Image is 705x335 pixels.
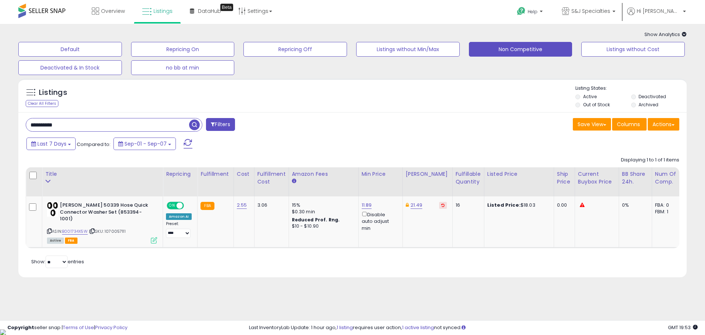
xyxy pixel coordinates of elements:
[292,202,353,209] div: 15%
[557,170,572,186] div: Ship Price
[89,228,126,234] span: | SKU: 1070057111
[487,202,548,209] div: $18.03
[153,7,173,15] span: Listings
[622,170,649,186] div: BB Share 24h.
[39,88,67,98] h5: Listings
[26,100,58,107] div: Clear All Filters
[62,228,88,235] a: B001734X5W
[47,238,64,244] span: All listings currently available for purchase on Amazon
[637,7,681,15] span: Hi [PERSON_NAME]
[63,324,94,331] a: Terms of Use
[621,157,679,164] div: Displaying 1 to 1 of 1 items
[487,170,551,178] div: Listed Price
[573,118,611,131] button: Save View
[362,170,399,178] div: Min Price
[581,42,685,57] button: Listings without Cost
[362,202,372,209] a: 11.89
[47,202,157,243] div: ASIN:
[668,324,698,331] span: 2025-09-15 19:53 GMT
[511,1,550,24] a: Help
[292,170,355,178] div: Amazon Fees
[131,42,235,57] button: Repricing On
[26,138,76,150] button: Last 7 Days
[65,238,77,244] span: FBA
[617,121,640,128] span: Columns
[113,138,176,150] button: Sep-01 - Sep-07
[7,324,127,331] div: seller snap | |
[456,170,481,186] div: Fulfillable Quantity
[622,202,646,209] div: 0%
[200,170,230,178] div: Fulfillment
[292,209,353,215] div: $0.30 min
[47,202,58,217] img: 41k6hTdhgkL._SL40_.jpg
[243,42,347,57] button: Repricing Off
[95,324,127,331] a: Privacy Policy
[31,258,84,265] span: Show: entries
[356,42,460,57] button: Listings without Min/Max
[517,7,526,16] i: Get Help
[655,202,679,209] div: FBA: 0
[220,4,233,11] div: Tooltip anchor
[166,213,192,220] div: Amazon AI
[612,118,647,131] button: Columns
[18,42,122,57] button: Default
[101,7,125,15] span: Overview
[362,210,397,232] div: Disable auto adjust min
[411,202,423,209] a: 21.49
[292,223,353,229] div: $10 - $10.90
[578,170,616,186] div: Current Buybox Price
[7,324,34,331] strong: Copyright
[557,202,569,209] div: 0.00
[257,170,286,186] div: Fulfillment Cost
[528,8,538,15] span: Help
[200,202,214,210] small: FBA
[166,170,194,178] div: Repricing
[575,85,686,92] p: Listing States:
[206,118,235,131] button: Filters
[124,140,167,147] span: Sep-01 - Sep-07
[183,203,195,209] span: OFF
[292,217,340,223] b: Reduced Prof. Rng.
[487,202,521,209] b: Listed Price:
[131,60,235,75] button: no bb at min
[257,202,283,209] div: 3.06
[406,170,449,178] div: [PERSON_NAME]
[583,101,610,108] label: Out of Stock
[45,170,160,178] div: Title
[337,324,353,331] a: 1 listing
[166,221,192,238] div: Preset:
[639,93,666,100] label: Deactivated
[648,118,679,131] button: Actions
[571,7,610,15] span: S&J Specialties
[60,202,149,224] b: [PERSON_NAME] 50339 Hose Quick Connector Washer Set (853394-1001)
[167,203,177,209] span: ON
[292,178,296,185] small: Amazon Fees.
[469,42,572,57] button: Non Competitive
[583,93,597,100] label: Active
[639,101,658,108] label: Archived
[655,170,682,186] div: Num of Comp.
[37,140,66,147] span: Last 7 Days
[456,202,478,209] div: 16
[402,324,434,331] a: 1 active listing
[627,7,686,24] a: Hi [PERSON_NAME]
[249,324,698,331] div: Last InventoryLab Update: 1 hour ago, requires user action, not synced.
[644,31,687,38] span: Show Analytics
[655,209,679,215] div: FBM: 1
[18,60,122,75] button: Deactivated & In Stock
[237,202,247,209] a: 2.55
[237,170,251,178] div: Cost
[77,141,111,148] span: Compared to:
[198,7,221,15] span: DataHub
